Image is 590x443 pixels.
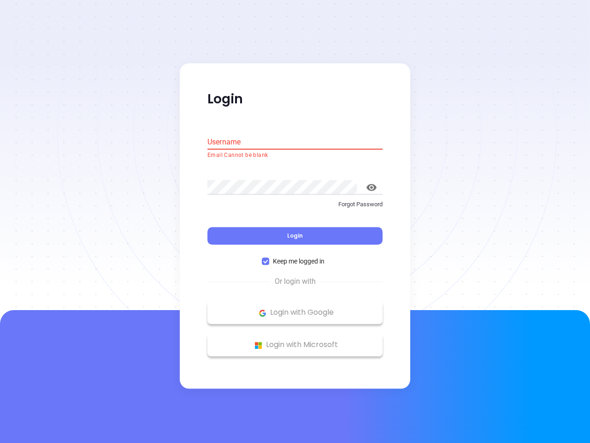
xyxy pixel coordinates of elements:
button: Login [207,227,383,245]
p: Forgot Password [207,200,383,209]
button: Microsoft Logo Login with Microsoft [207,334,383,357]
img: Microsoft Logo [253,340,264,351]
p: Login with Microsoft [212,338,378,352]
span: Keep me logged in [269,257,328,267]
button: toggle password visibility [360,176,383,198]
p: Login [207,91,383,108]
p: Email Cannot be blank [207,151,383,160]
span: Login [287,232,303,240]
p: Login with Google [212,306,378,320]
a: Forgot Password [207,200,383,216]
span: Or login with [270,276,320,287]
button: Google Logo Login with Google [207,301,383,324]
img: Google Logo [257,307,268,319]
